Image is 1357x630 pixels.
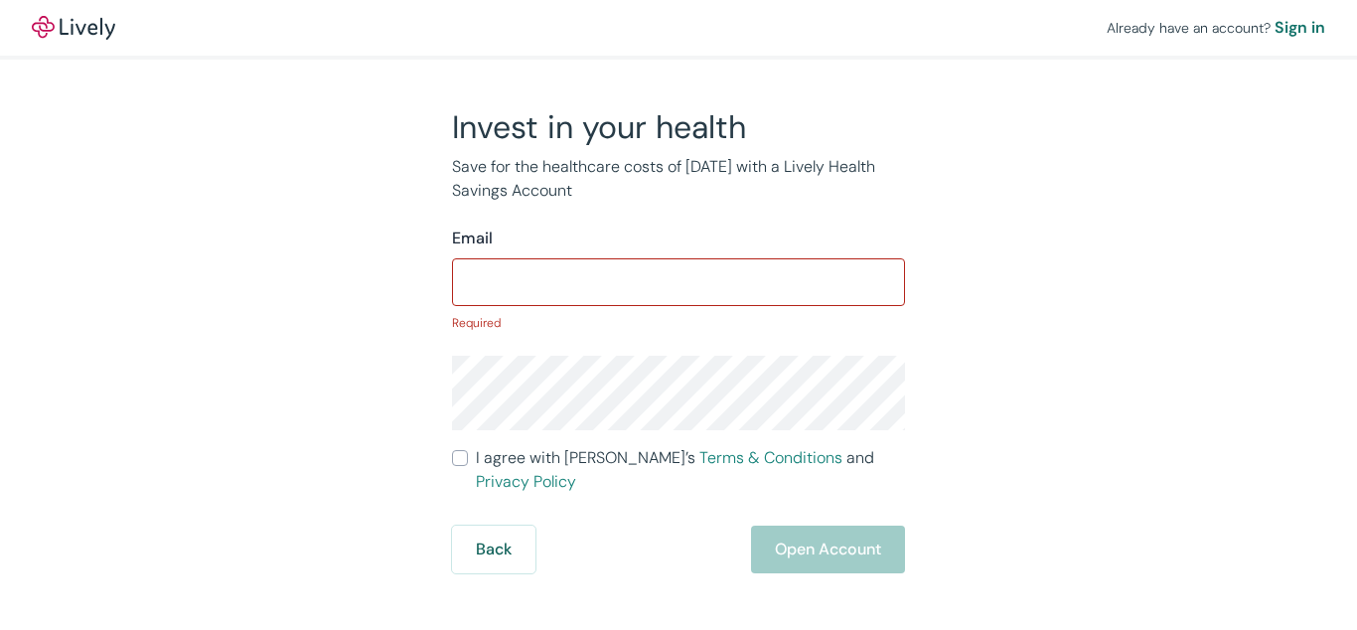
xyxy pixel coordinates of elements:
[1107,16,1325,40] div: Already have an account?
[452,227,493,250] label: Email
[476,471,576,492] a: Privacy Policy
[452,155,905,203] p: Save for the healthcare costs of [DATE] with a Lively Health Savings Account
[452,107,905,147] h2: Invest in your health
[476,446,905,494] span: I agree with [PERSON_NAME]’s and
[32,16,115,40] img: Lively
[32,16,115,40] a: LivelyLively
[699,447,842,468] a: Terms & Conditions
[1275,16,1325,40] a: Sign in
[452,526,535,573] button: Back
[452,314,905,332] p: Required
